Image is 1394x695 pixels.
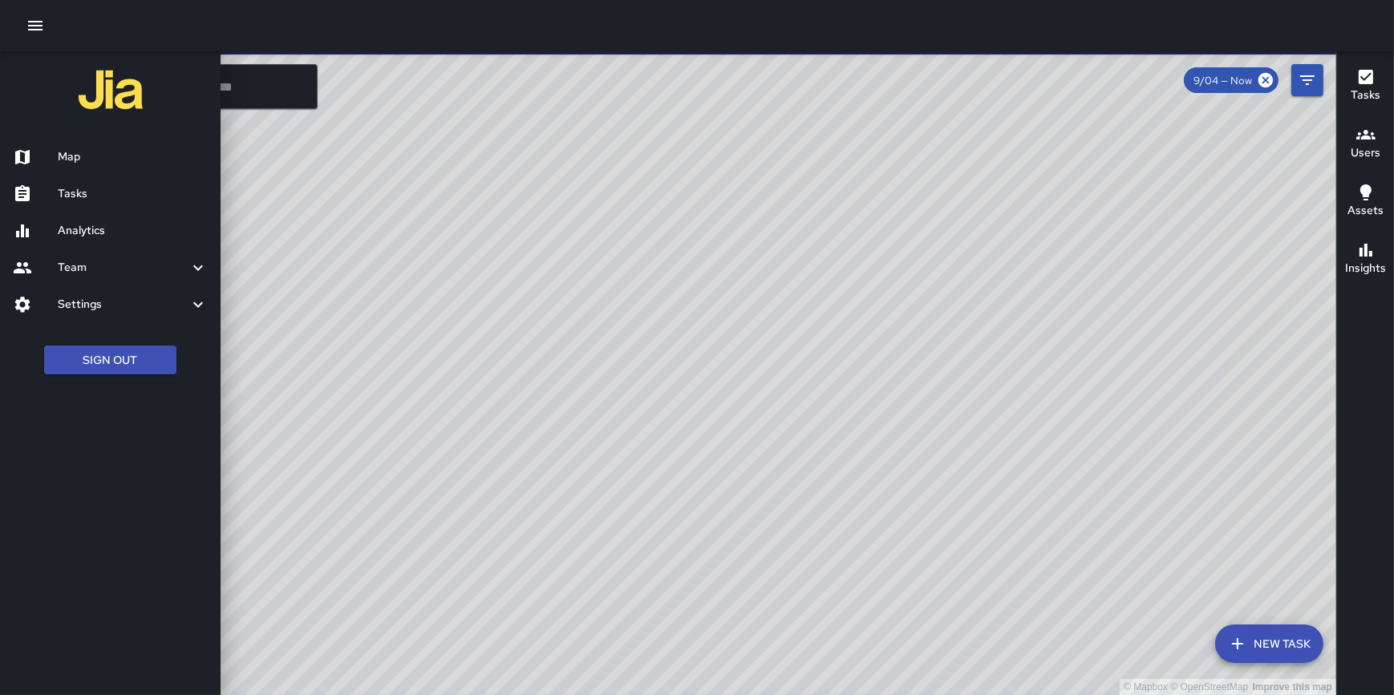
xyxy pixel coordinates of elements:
[1351,87,1380,104] h6: Tasks
[44,345,176,375] button: Sign Out
[58,185,208,203] h6: Tasks
[58,296,188,313] h6: Settings
[58,259,188,277] h6: Team
[1215,624,1323,663] button: New Task
[1347,202,1384,220] h6: Assets
[58,222,208,240] h6: Analytics
[79,58,143,122] img: jia-logo
[58,148,208,166] h6: Map
[1351,144,1380,162] h6: Users
[1345,260,1386,277] h6: Insights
